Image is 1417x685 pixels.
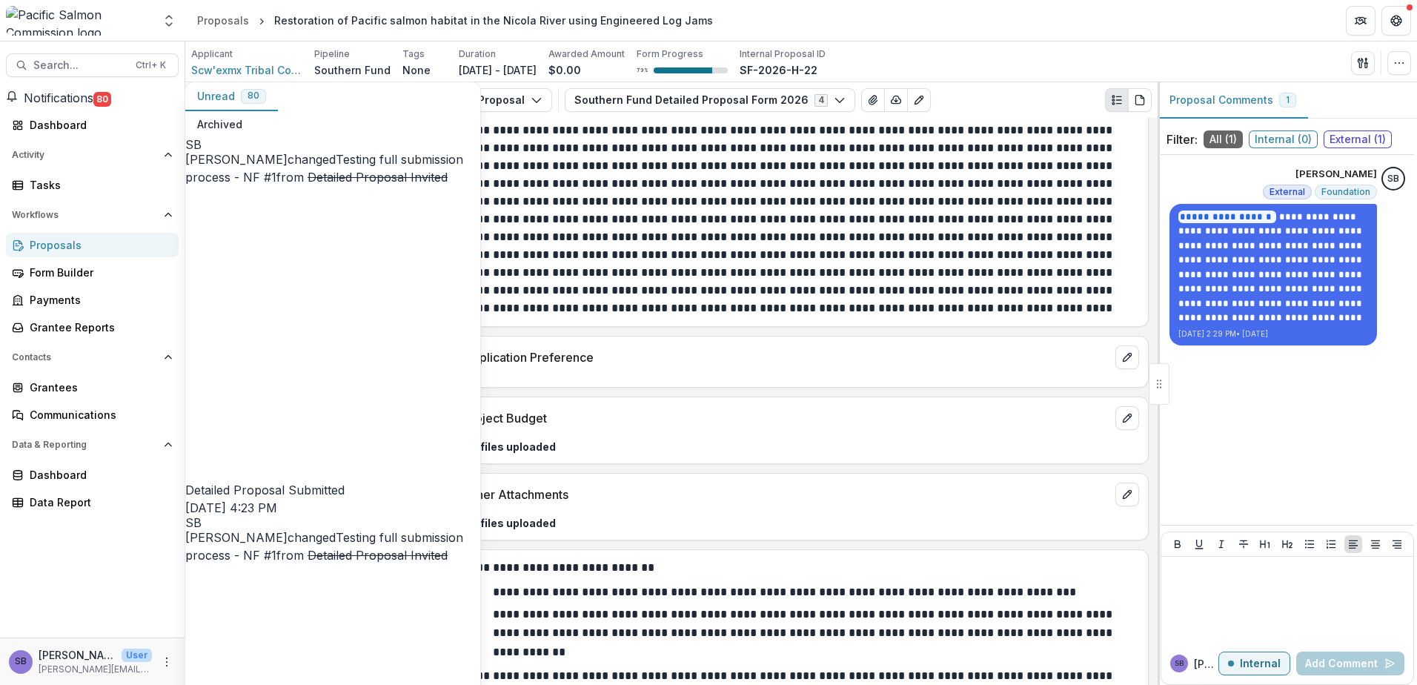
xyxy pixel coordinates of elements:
button: Bold [1169,535,1187,553]
button: Partners [1346,6,1375,36]
div: Payments [30,292,167,308]
p: 79 % [637,65,648,76]
button: Open Workflows [6,203,179,227]
div: Grantees [30,380,167,395]
div: Grantee Reports [30,320,167,335]
span: [PERSON_NAME] [185,152,288,167]
button: Strike [1235,535,1252,553]
div: Sascha Bendt [185,139,480,150]
button: Plaintext view [1105,88,1129,112]
span: Workflows [12,210,158,220]
a: Grantees [6,375,179,400]
p: Filter: [1167,130,1198,148]
button: Heading 2 [1278,535,1296,553]
div: Sascha Bendt [15,657,27,666]
p: Other Attachments [463,486,1109,503]
a: Proposals [6,233,179,257]
div: Sascha Bendt [1175,660,1184,667]
div: Restoration of Pacific salmon habitat in the Nicola River using Engineered Log Jams [274,13,713,28]
span: External ( 1 ) [1324,130,1392,148]
button: Heading 1 [1256,535,1274,553]
div: Dashboard [30,467,167,483]
p: Applicant [191,47,233,61]
button: Underline [1190,535,1208,553]
div: Sascha Bendt [1387,174,1399,184]
button: Search... [6,53,179,77]
button: PDF view [1128,88,1152,112]
span: Contacts [12,352,158,363]
button: Unread [185,82,278,111]
button: edit [1115,345,1139,369]
div: Tasks [30,177,167,193]
p: [PERSON_NAME][EMAIL_ADDRESS][DOMAIN_NAME] [39,663,152,676]
a: Payments [6,288,179,312]
button: Get Help [1381,6,1411,36]
p: [DATE] 2:29 PM • [DATE] [1178,328,1368,340]
p: [PERSON_NAME] [39,647,116,663]
button: Add Comment [1296,652,1404,675]
a: Scw'exmx Tribal Council [191,62,302,78]
p: Duration [459,47,496,61]
a: Grantee Reports [6,315,179,340]
button: View Attached Files [861,88,885,112]
span: 80 [248,90,259,101]
span: Search... [33,59,127,72]
nav: breadcrumb [191,10,719,31]
p: Form Progress [637,47,703,61]
p: User [122,649,152,662]
p: Awarded Amount [548,47,625,61]
span: Detailed Proposal Submitted [185,483,345,497]
p: No files uploaded [463,439,1139,454]
span: Notifications [24,90,93,105]
button: Edit as form [907,88,931,112]
a: Form Builder [6,260,179,285]
button: Proposal Comments [1158,82,1308,119]
button: edit [1115,406,1139,430]
a: Tasks [6,173,179,197]
p: SF-2026-H-22 [740,62,817,78]
button: Open Activity [6,143,179,167]
button: Ordered List [1322,535,1340,553]
button: Italicize [1212,535,1230,553]
img: Pacific Salmon Commission logo [6,6,153,36]
a: Dashboard [6,463,179,487]
div: Communications [30,407,167,423]
p: Application Preference [463,348,1109,366]
button: Archived [185,110,254,139]
p: changed from [185,150,480,499]
button: Align Left [1344,535,1362,553]
div: Dashboard [30,117,167,133]
button: Align Center [1367,535,1384,553]
s: Detailed Proposal Invited [308,548,448,563]
p: Pipeline [314,47,350,61]
p: No files uploaded [463,515,1139,531]
div: Ctrl + K [133,57,169,73]
button: Open Data & Reporting [6,433,179,457]
button: Open entity switcher [159,6,179,36]
button: Southern Fund Detailed Proposal Form 20264 [565,88,855,112]
button: Bullet List [1301,535,1318,553]
a: Proposals [191,10,255,31]
button: Open Contacts [6,345,179,369]
p: Southern Fund [314,62,391,78]
div: Proposals [30,237,167,253]
button: edit [1115,483,1139,506]
span: Foundation [1321,187,1370,197]
p: Tags [402,47,425,61]
p: [PERSON_NAME] [1194,656,1218,672]
p: None [402,62,431,78]
button: Notifications80 [6,89,111,107]
div: Sascha Bendt [185,517,480,529]
p: [DATE] - [DATE] [459,62,537,78]
button: Proposal [451,88,552,112]
a: Communications [6,403,179,427]
div: Data Report [30,494,167,510]
p: Internal [1240,658,1281,670]
span: 80 [93,92,111,107]
span: Activity [12,150,158,160]
p: [DATE] 4:23 PM [185,499,480,517]
span: External [1270,187,1305,197]
span: 1 [1286,95,1290,105]
div: Form Builder [30,265,167,280]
